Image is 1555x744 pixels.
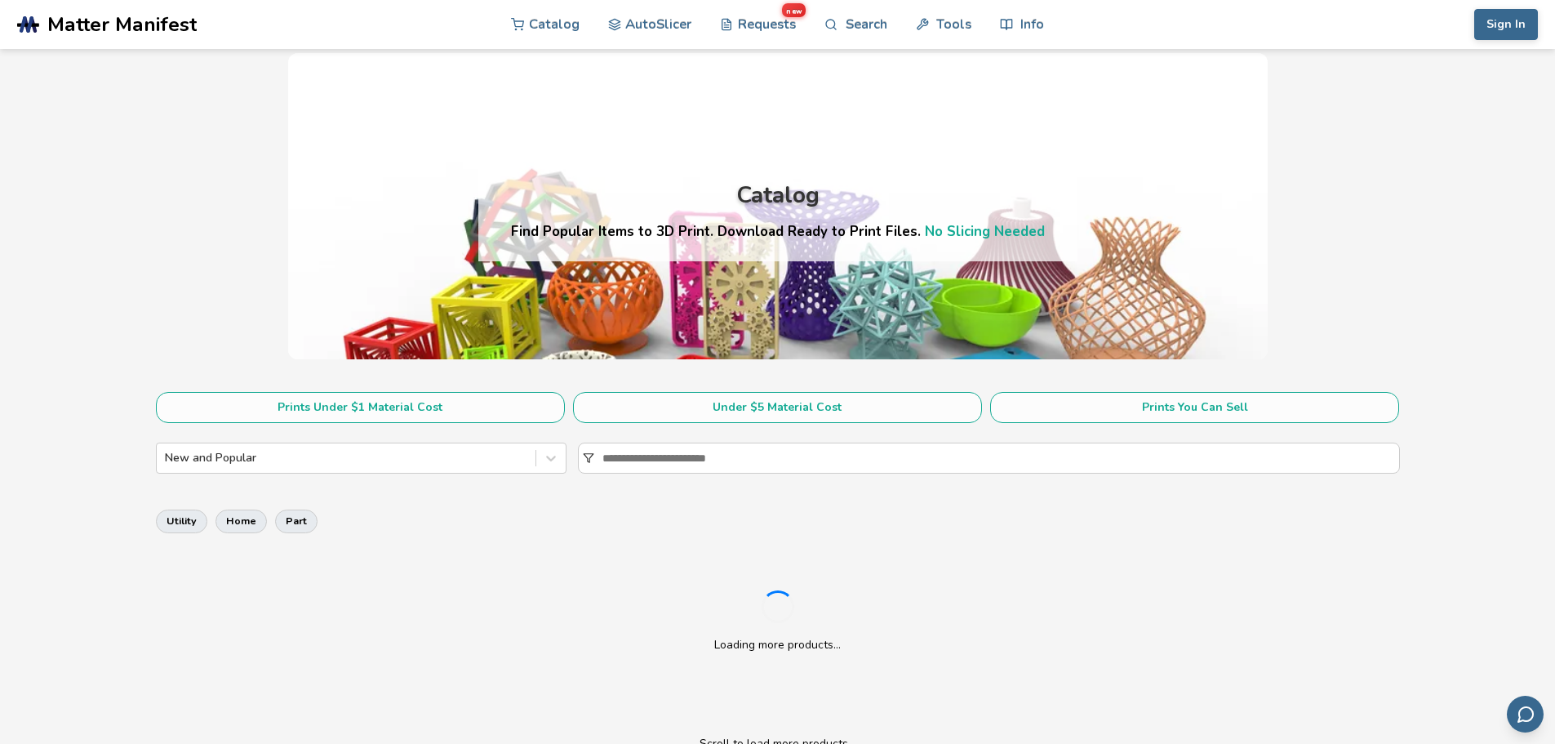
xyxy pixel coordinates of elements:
[573,392,982,423] button: Under $5 Material Cost
[736,183,820,208] div: Catalog
[165,452,168,465] input: New and Popular
[925,222,1045,241] a: No Slicing Needed
[782,3,806,17] span: new
[511,222,1045,241] h4: Find Popular Items to 3D Print. Download Ready to Print Files.
[156,510,207,532] button: utility
[156,392,565,423] button: Prints Under $1 Material Cost
[275,510,318,532] button: part
[215,510,267,532] button: home
[47,13,197,36] span: Matter Manifest
[1474,9,1538,40] button: Sign In
[1507,696,1544,733] button: Send feedback via email
[714,636,841,653] p: Loading more products...
[990,392,1399,423] button: Prints You Can Sell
